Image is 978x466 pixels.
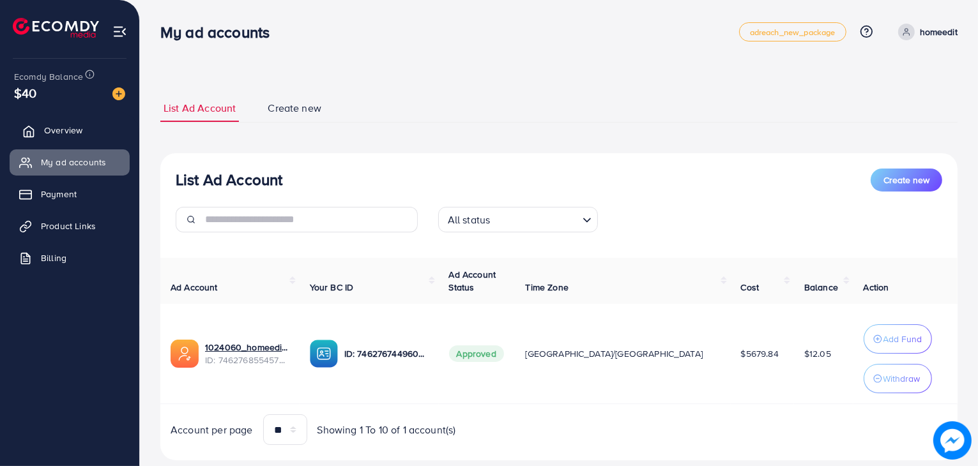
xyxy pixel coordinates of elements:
[14,70,83,83] span: Ecomdy Balance
[310,281,354,294] span: Your BC ID
[449,268,496,294] span: Ad Account Status
[10,117,130,143] a: Overview
[871,169,942,192] button: Create new
[864,281,889,294] span: Action
[10,181,130,207] a: Payment
[750,28,836,36] span: adreach_new_package
[205,341,289,354] a: 1024060_homeedit7_1737561213516
[438,207,598,232] div: Search for option
[739,22,846,41] a: adreach_new_package
[14,84,36,102] span: $40
[10,149,130,175] a: My ad accounts
[494,208,577,229] input: Search for option
[41,188,77,200] span: Payment
[160,23,280,41] h3: My ad accounts
[445,211,493,229] span: All status
[171,423,253,437] span: Account per page
[526,347,703,360] span: [GEOGRAPHIC_DATA]/[GEOGRAPHIC_DATA]
[526,281,569,294] span: Time Zone
[268,101,321,116] span: Create new
[10,213,130,239] a: Product Links
[171,281,218,294] span: Ad Account
[112,24,127,39] img: menu
[44,124,82,137] span: Overview
[344,346,429,361] p: ID: 7462767449604177937
[741,347,779,360] span: $5679.84
[171,340,199,368] img: ic-ads-acc.e4c84228.svg
[41,220,96,232] span: Product Links
[804,281,838,294] span: Balance
[933,421,971,459] img: image
[864,364,932,393] button: Withdraw
[883,174,929,186] span: Create new
[164,101,236,116] span: List Ad Account
[741,281,760,294] span: Cost
[176,170,282,189] h3: List Ad Account
[41,252,66,264] span: Billing
[883,371,921,386] p: Withdraw
[10,245,130,271] a: Billing
[205,354,289,366] span: ID: 7462768554572742672
[883,331,922,347] p: Add Fund
[41,156,106,169] span: My ad accounts
[804,347,831,360] span: $12.05
[13,18,99,38] img: logo
[920,24,958,40] p: homeedit
[449,345,504,362] span: Approved
[310,340,338,368] img: ic-ba-acc.ded83a64.svg
[205,341,289,367] div: <span class='underline'>1024060_homeedit7_1737561213516</span></br>7462768554572742672
[317,423,456,437] span: Showing 1 To 10 of 1 account(s)
[893,24,958,40] a: homeedit
[112,87,125,100] img: image
[864,324,932,354] button: Add Fund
